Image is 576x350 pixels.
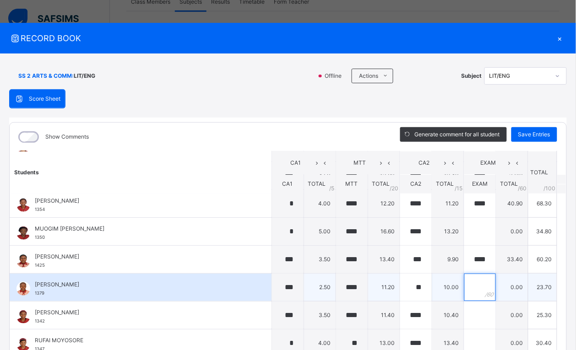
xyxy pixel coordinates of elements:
[35,336,251,345] span: RUFAI MOYOSORE
[368,273,400,301] td: 11.20
[528,245,557,273] td: 60.20
[343,159,377,167] span: MTT
[35,197,251,205] span: [PERSON_NAME]
[16,198,30,212] img: 1354.png
[35,280,251,289] span: [PERSON_NAME]
[455,184,463,192] span: / 15
[528,273,557,301] td: 23.70
[518,130,550,139] span: Save Entries
[35,263,45,268] span: 1425
[372,180,390,187] span: TOTAL
[74,72,95,80] span: LIT/ENG
[544,184,556,192] span: /100
[283,180,293,187] span: CA1
[528,301,557,329] td: 25.30
[279,159,313,167] span: CA1
[35,235,45,240] span: 1350
[528,189,557,217] td: 68.30
[368,245,400,273] td: 13.40
[35,207,45,212] span: 1354
[432,189,464,217] td: 11.20
[35,225,251,233] span: MUOGIM [PERSON_NAME]
[346,180,358,187] span: MTT
[324,72,347,80] span: Offline
[16,282,30,296] img: 1379.png
[304,273,336,301] td: 2.50
[45,133,89,141] label: Show Comments
[29,95,60,103] span: Score Sheet
[518,184,527,192] span: / 60
[368,217,400,245] td: 16.60
[436,180,454,187] span: TOTAL
[368,301,400,329] td: 11.40
[16,254,30,268] img: 1425.png
[432,301,464,329] td: 10.40
[432,217,464,245] td: 13.20
[496,245,528,273] td: 33.40
[390,184,399,192] span: / 20
[472,180,488,187] span: EXAM
[368,189,400,217] td: 12.20
[359,72,378,80] span: Actions
[9,32,553,44] span: RECORD BOOK
[528,217,557,245] td: 34.80
[471,159,505,167] span: EXAM
[35,308,251,317] span: [PERSON_NAME]
[432,273,464,301] td: 10.00
[14,168,39,175] span: Students
[18,72,74,80] span: SS 2 ARTS & COMM :
[553,32,567,44] div: ×
[415,130,500,139] span: Generate comment for all student
[16,226,30,240] img: 1350.png
[304,217,336,245] td: 5.00
[496,301,528,329] td: 0.00
[35,291,44,296] span: 1379
[304,245,336,273] td: 3.50
[308,180,326,187] span: TOTAL
[35,318,45,323] span: 1342
[330,184,335,192] span: / 5
[462,72,482,80] span: Subject
[496,189,528,217] td: 40.90
[528,151,557,194] th: TOTAL
[304,189,336,217] td: 4.00
[304,301,336,329] td: 3.50
[35,253,251,261] span: [PERSON_NAME]
[489,72,550,80] div: LIT/ENG
[407,159,441,167] span: CA2
[496,273,528,301] td: 0.00
[410,180,421,187] span: CA2
[432,245,464,273] td: 9.90
[500,180,518,187] span: TOTAL
[16,310,30,323] img: 1342.png
[496,217,528,245] td: 0.00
